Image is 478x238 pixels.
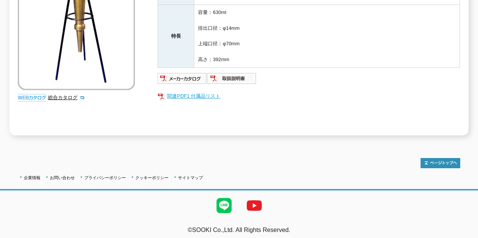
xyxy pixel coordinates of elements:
[158,72,207,84] img: メーカーカタログ
[48,95,85,100] a: 総合カタログ
[18,94,46,101] img: webカタログ
[50,175,75,180] a: お問い合わせ
[135,175,169,180] a: クッキーポリシー
[207,77,257,83] a: 取扱説明書
[207,72,257,84] img: 取扱説明書
[84,175,126,180] a: プライバシーポリシー
[194,5,460,68] td: 容量：630ml 排出口径：φ14mm 上端口径：φ70mm 高さ：392mm
[421,158,460,168] img: トップページへ
[209,190,239,221] img: LINE
[158,77,207,83] a: メーカーカタログ
[158,5,194,68] th: 特長
[239,190,269,221] img: YouTube
[24,175,40,180] a: 企業情報
[178,175,203,180] a: サイトマップ
[158,91,460,101] a: 関連PDF1 付属品リスト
